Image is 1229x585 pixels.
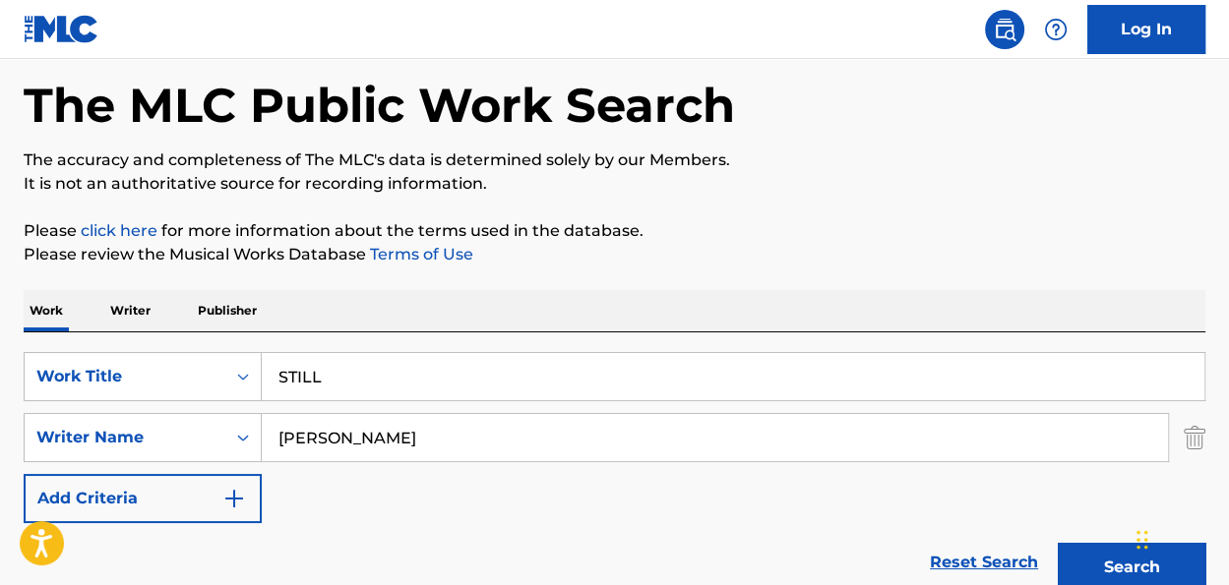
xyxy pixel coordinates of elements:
img: Delete Criterion [1184,413,1205,462]
a: Terms of Use [366,245,473,263]
iframe: Chat Widget [1131,491,1229,585]
img: 9d2ae6d4665cec9f34b9.svg [222,487,246,510]
a: Public Search [985,10,1024,49]
p: Work [24,290,69,331]
h1: The MLC Public Work Search [24,76,735,135]
button: Add Criteria [24,474,262,523]
p: Please for more information about the terms used in the database. [24,219,1205,243]
p: Writer [104,290,156,331]
p: The accuracy and completeness of The MLC's data is determined solely by our Members. [24,148,1205,172]
a: Log In [1087,5,1205,54]
div: Work Title [36,365,214,388]
p: Please review the Musical Works Database [24,243,1205,266]
div: Writer Name [36,426,214,449]
img: search [993,18,1016,41]
img: MLC Logo [24,15,99,43]
a: click here [81,221,157,240]
div: Drag [1137,510,1148,569]
p: It is not an authoritative source for recording information. [24,172,1205,196]
div: Help [1036,10,1075,49]
p: Publisher [192,290,263,331]
img: help [1044,18,1068,41]
a: Reset Search [920,541,1048,584]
